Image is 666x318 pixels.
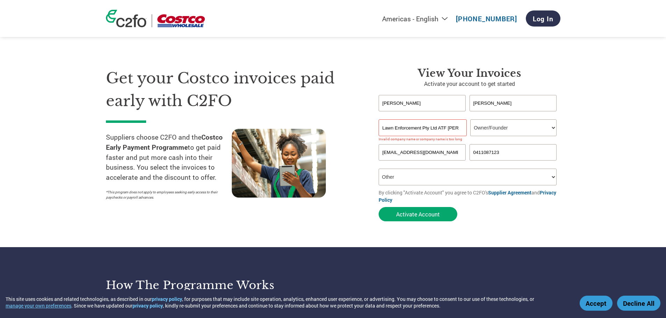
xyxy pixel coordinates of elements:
div: Invalid last name or last name is too long [470,112,557,117]
a: [PHONE_NUMBER] [456,14,517,23]
p: By clicking "Activate Account" you agree to C2FO's and [379,189,560,204]
div: Invalid first name or first name is too long [379,112,466,117]
p: Activate your account to get started [379,80,560,88]
img: Costco [157,14,205,27]
a: Log In [526,10,560,27]
button: Decline All [617,296,660,311]
div: This site uses cookies and related technologies, as described in our , for purposes that may incl... [6,296,570,309]
p: *This program does not apply to employees seeking early access to their paychecks or payroll adva... [106,190,225,200]
select: Title/Role [470,119,557,136]
h1: Get your Costco invoices paid early with C2FO [106,67,358,112]
div: Invalid company name or company name is too long [379,137,557,141]
strong: Costco Early Payment Programme [106,133,223,151]
button: Accept [580,296,613,311]
input: Invalid Email format [379,144,466,161]
input: Last Name* [470,95,557,111]
h3: View your invoices [379,67,560,80]
img: c2fo logo [106,10,146,27]
img: supply chain worker [232,129,326,198]
a: privacy policy [152,296,182,302]
a: privacy policy [133,302,163,309]
input: Your company name* [379,119,467,136]
input: Phone* [470,144,557,161]
h3: How the programme works [106,278,324,292]
button: manage your own preferences [6,302,71,309]
div: Inavlid Email Address [379,161,466,166]
div: Inavlid Phone Number [470,161,557,166]
p: Suppliers choose C2FO and the to get paid faster and put more cash into their business. You selec... [106,132,232,183]
a: Supplier Agreement [488,189,531,196]
button: Activate Account [379,207,457,221]
a: Privacy Policy [379,189,556,203]
input: First Name* [379,95,466,111]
